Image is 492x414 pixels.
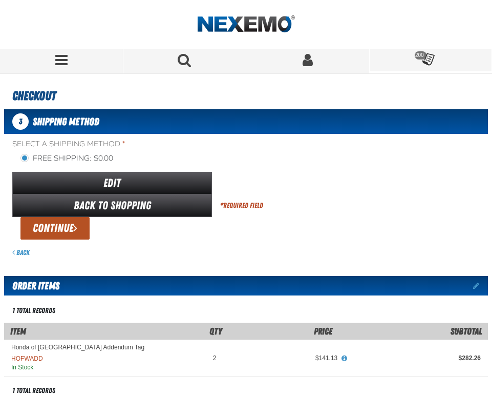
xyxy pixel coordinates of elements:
[209,326,222,337] span: Qty
[4,276,59,295] h2: Order Items
[198,15,295,33] a: Home
[20,217,90,240] button: Continue
[11,344,144,351] a: Honda of [GEOGRAPHIC_DATA] Addendum Tag
[352,354,481,362] div: $282.26
[12,113,29,130] span: 3
[12,306,55,316] div: 1 total records
[230,354,337,362] div: $141.13
[12,386,55,396] div: 1 total records
[10,326,26,337] span: Item
[12,172,212,194] a: Edit
[220,201,263,210] div: Required Field
[198,15,295,33] img: Nexemo logo
[12,89,56,103] span: Checkout
[314,326,332,337] span: Price
[246,49,370,73] button: My Account
[11,355,43,362] span: HOFWADD
[213,354,217,362] span: 2
[12,248,30,257] a: Back
[11,363,151,372] div: In Stock
[337,354,351,363] button: View All Prices for Honda of Fort Worth Addendum Tag
[20,154,29,162] input: Free Shipping: $0.00
[451,326,482,337] span: Subtotal
[12,140,488,149] span: Select a Shipping Method
[33,115,99,128] span: Shipping Method
[415,51,426,60] strong: 200
[12,194,212,217] a: Back to Shopping
[20,154,113,164] label: Free Shipping: $0.00
[473,282,488,289] a: Edit items
[123,49,247,73] button: Search for a product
